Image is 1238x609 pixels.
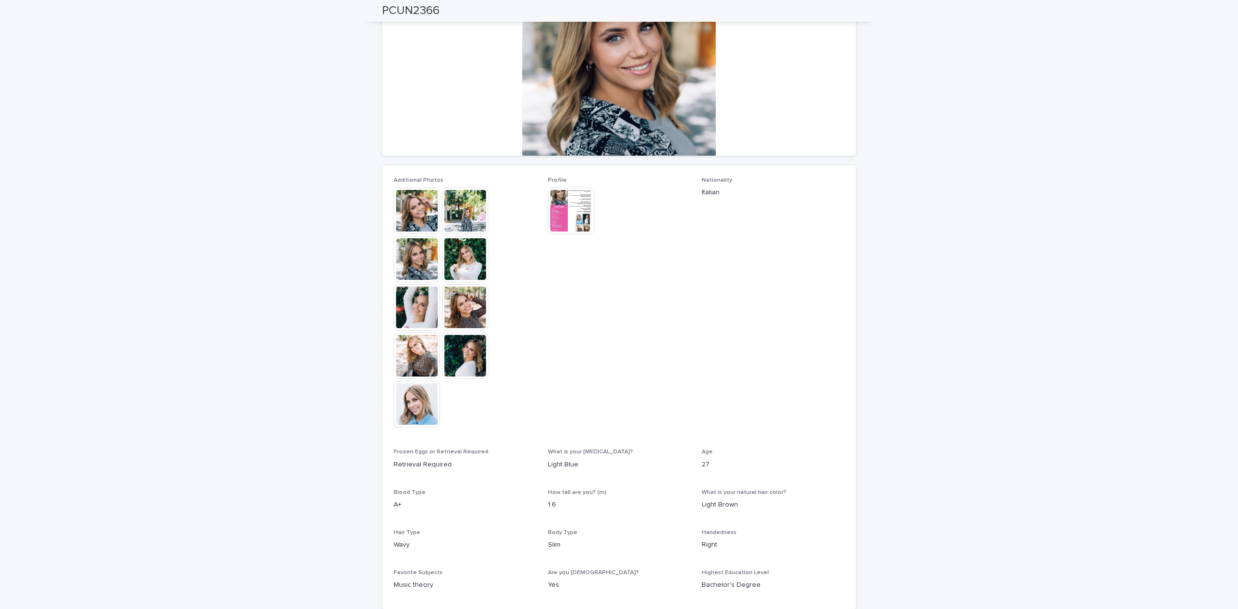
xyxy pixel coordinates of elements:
span: Nationality [702,177,732,183]
p: Yes [548,580,691,590]
p: Light Blue [548,460,691,470]
span: What is your natural hair color? [702,490,786,495]
span: Hair Type [394,530,420,536]
span: What is your [MEDICAL_DATA]? [548,449,633,455]
p: Music theory [394,580,536,590]
p: A+ [394,500,536,510]
span: Handedness [702,530,737,536]
h2: PCUN2366 [382,4,440,18]
p: Right [702,540,844,550]
span: Are you [DEMOGRAPHIC_DATA]? [548,570,639,576]
span: Favorite Subjects [394,570,442,576]
p: Bachelor's Degree [702,580,844,590]
p: Light Brown [702,500,844,510]
span: Highest Education Level [702,570,769,576]
span: Age [702,449,713,455]
p: Italian [702,188,844,198]
p: 27 [702,460,844,470]
p: Wavy [394,540,536,550]
p: Slim [548,540,691,550]
span: Additional Photos [394,177,443,183]
span: How tall are you? (m) [548,490,606,495]
p: Retrieval Required [394,460,536,470]
span: Body Type [548,530,577,536]
p: 1.6 [548,500,691,510]
span: Blood Type [394,490,426,495]
span: Profile [548,177,567,183]
span: Frozen Eggs or Retrieval Required [394,449,488,455]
